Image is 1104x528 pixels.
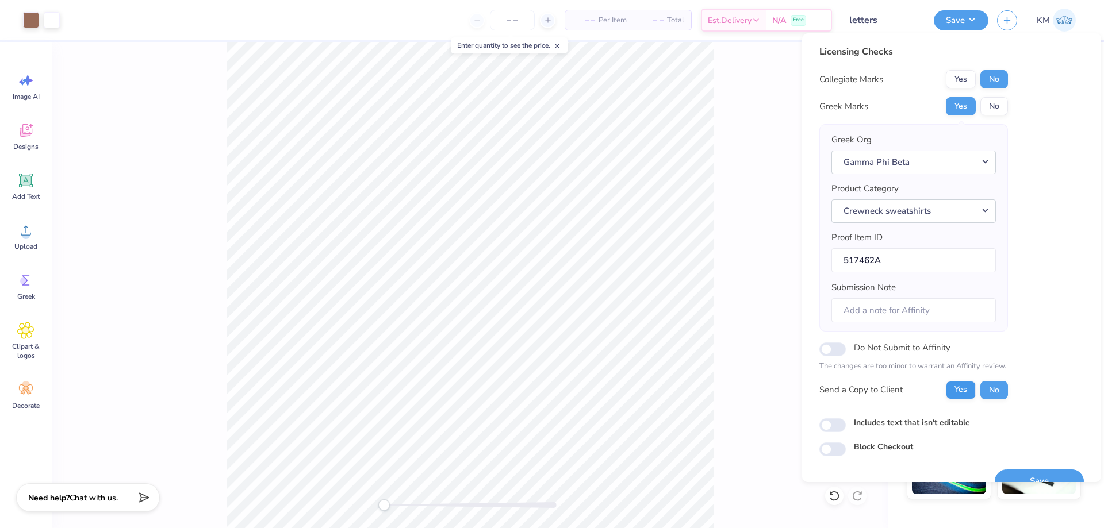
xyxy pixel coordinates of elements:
[946,97,976,115] button: Yes
[667,14,684,26] span: Total
[1037,14,1050,27] span: KM
[1053,9,1076,32] img: Karl Michael Narciza
[772,14,786,26] span: N/A
[831,199,996,223] button: Crewneck sweatshirts
[599,14,627,26] span: Per Item
[819,73,883,86] div: Collegiate Marks
[17,292,35,301] span: Greek
[980,97,1008,115] button: No
[831,281,896,294] label: Submission Note
[641,14,664,26] span: – –
[841,9,925,32] input: Untitled Design
[28,492,70,503] strong: Need help?
[13,142,39,151] span: Designs
[934,10,988,30] button: Save
[708,14,752,26] span: Est. Delivery
[854,417,970,429] label: Includes text that isn't editable
[946,70,976,88] button: Yes
[831,231,883,244] label: Proof Item ID
[14,242,37,251] span: Upload
[946,381,976,399] button: Yes
[831,182,899,195] label: Product Category
[378,499,390,511] div: Accessibility label
[819,100,868,113] div: Greek Marks
[854,441,913,453] label: Block Checkout
[831,151,996,174] button: Gamma Phi Beta
[572,14,595,26] span: – –
[854,340,950,355] label: Do Not Submit to Affinity
[819,383,903,396] div: Send a Copy to Client
[819,361,1008,372] p: The changes are too minor to warrant an Affinity review.
[831,298,996,323] input: Add a note for Affinity
[451,37,568,53] div: Enter quantity to see the price.
[995,469,1084,493] button: Save
[1032,9,1081,32] a: KM
[490,10,535,30] input: – –
[12,401,40,410] span: Decorate
[980,381,1008,399] button: No
[70,492,118,503] span: Chat with us.
[831,133,872,147] label: Greek Org
[13,92,40,101] span: Image AI
[12,192,40,201] span: Add Text
[793,16,804,24] span: Free
[819,45,1008,59] div: Licensing Checks
[980,70,1008,88] button: No
[7,342,45,360] span: Clipart & logos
